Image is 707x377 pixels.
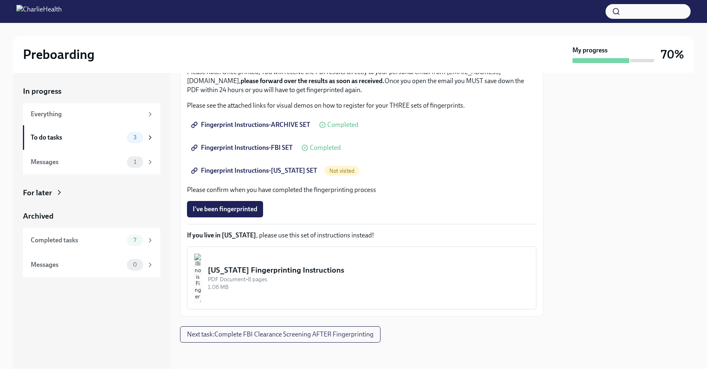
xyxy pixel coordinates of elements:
span: Not visited [324,168,359,174]
a: Fingerprint Instructions-FBI SET [187,140,298,156]
span: 1 [129,159,141,165]
span: Fingerprint Instructions-ARCHIVE SET [193,121,310,129]
a: Completed tasks7 [23,228,160,253]
div: Completed tasks [31,236,124,245]
h2: Preboarding [23,46,95,63]
a: In progress [23,86,160,97]
a: Fingerprint Instructions-ARCHIVE SET [187,117,316,133]
span: Completed [327,122,358,128]
h3: 70% [661,47,684,62]
p: , please use this set of instructions instead! [187,231,536,240]
a: For later [23,187,160,198]
button: Next task:Complete FBI Clearance Screening AFTER Fingerprinting [180,326,381,343]
span: Fingerprint Instructions-[US_STATE] SET [193,167,317,175]
div: Messages [31,158,124,167]
a: Messages0 [23,253,160,277]
span: 3 [128,134,142,140]
img: CharlieHealth [16,5,62,18]
strong: If you live in [US_STATE] [187,231,256,239]
div: For later [23,187,52,198]
div: Messages [31,260,124,269]
div: PDF Document • 8 pages [208,275,529,283]
a: To do tasks3 [23,125,160,150]
div: To do tasks [31,133,124,142]
p: Please confirm when you have completed the fingerprinting process [187,185,536,194]
a: Archived [23,211,160,221]
div: 1.06 MB [208,283,529,291]
p: Please see the attached links for visual demos on how to register for your THREE sets of fingerpr... [187,101,536,110]
a: Everything [23,103,160,125]
span: 0 [128,262,142,268]
span: Fingerprint Instructions-FBI SET [193,144,293,152]
img: Illinois Fingerprinting Instructions [194,253,201,303]
button: I've been fingerprinted [187,201,263,217]
span: Completed [310,144,341,151]
div: [US_STATE] Fingerprinting Instructions [208,265,529,275]
strong: My progress [572,46,608,55]
p: Please note: Once printed, You will receive the FBI results directly to your personal email from ... [187,68,536,95]
a: Messages1 [23,150,160,174]
span: 7 [128,237,141,243]
span: I've been fingerprinted [193,205,257,213]
a: Fingerprint Instructions-[US_STATE] SET [187,163,323,179]
div: Everything [31,110,143,119]
strong: please forward over the results as soon as received. [241,77,385,85]
span: Next task : Complete FBI Clearance Screening AFTER Fingerprinting [187,330,374,339]
button: [US_STATE] Fingerprinting InstructionsPDF Document•8 pages1.06 MB [187,246,536,309]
